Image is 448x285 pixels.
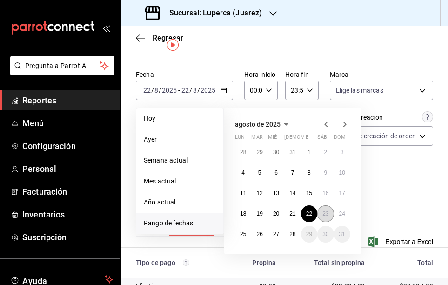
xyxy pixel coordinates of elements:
input: ---- [200,87,216,94]
abbr: 24 de agosto de 2025 [339,210,345,217]
abbr: miércoles [268,134,277,144]
button: 25 de agosto de 2025 [235,226,251,243]
abbr: 6 de agosto de 2025 [274,170,278,176]
button: 9 de agosto de 2025 [317,164,334,181]
abbr: 1 de agosto de 2025 [308,149,311,156]
span: / [189,87,192,94]
abbr: 20 de agosto de 2025 [273,210,279,217]
input: ---- [161,87,177,94]
span: / [159,87,161,94]
button: 30 de julio de 2025 [268,144,284,161]
abbr: 13 de agosto de 2025 [273,190,279,197]
span: Suscripción [22,231,113,244]
abbr: 16 de agosto de 2025 [322,190,328,197]
span: Reportes [22,94,113,107]
span: Facturación [22,185,113,198]
span: Año actual [144,197,216,207]
abbr: 29 de julio de 2025 [256,149,262,156]
abbr: jueves [284,134,339,144]
button: 1 de agosto de 2025 [301,144,317,161]
input: -- [193,87,197,94]
h3: Sucursal: Luperca (Juarez) [162,7,262,19]
button: 29 de agosto de 2025 [301,226,317,243]
button: 20 de agosto de 2025 [268,205,284,222]
abbr: 19 de agosto de 2025 [256,210,262,217]
abbr: 31 de julio de 2025 [289,149,295,156]
span: / [197,87,200,94]
button: Exportar a Excel [369,236,433,247]
abbr: 7 de agosto de 2025 [291,170,294,176]
button: 27 de agosto de 2025 [268,226,284,243]
abbr: 23 de agosto de 2025 [322,210,328,217]
button: 18 de agosto de 2025 [235,205,251,222]
span: Mes actual [144,176,216,186]
abbr: 31 de agosto de 2025 [339,231,345,237]
label: Marca [330,71,433,78]
button: 13 de agosto de 2025 [268,185,284,202]
button: Regresar [136,34,183,42]
button: 16 de agosto de 2025 [317,185,334,202]
abbr: 15 de agosto de 2025 [306,190,312,197]
abbr: 25 de agosto de 2025 [240,231,246,237]
abbr: 10 de agosto de 2025 [339,170,345,176]
span: Menú [22,117,113,129]
abbr: 30 de julio de 2025 [273,149,279,156]
abbr: 18 de agosto de 2025 [240,210,246,217]
abbr: 4 de agosto de 2025 [241,170,245,176]
div: Total sin propina [291,259,365,266]
abbr: sábado [317,134,327,144]
abbr: 21 de agosto de 2025 [289,210,295,217]
button: 15 de agosto de 2025 [301,185,317,202]
button: 7 de agosto de 2025 [284,164,301,181]
span: Ayer [144,135,216,144]
span: Elige las marcas [336,86,383,95]
button: 21 de agosto de 2025 [284,205,301,222]
button: 5 de agosto de 2025 [251,164,267,181]
abbr: lunes [235,134,245,144]
span: Personal [22,163,113,175]
span: Inventarios [22,208,113,221]
abbr: 26 de agosto de 2025 [256,231,262,237]
abbr: 22 de agosto de 2025 [306,210,312,217]
span: Regresar [153,34,183,42]
button: 30 de agosto de 2025 [317,226,334,243]
abbr: 14 de agosto de 2025 [289,190,295,197]
button: 12 de agosto de 2025 [251,185,267,202]
abbr: 9 de agosto de 2025 [324,170,327,176]
label: Fecha [136,71,233,78]
input: -- [181,87,189,94]
a: Pregunta a Parrot AI [7,68,114,77]
abbr: 12 de agosto de 2025 [256,190,262,197]
button: 19 de agosto de 2025 [251,205,267,222]
span: Semana actual [144,156,216,165]
abbr: 3 de agosto de 2025 [341,149,344,156]
button: Pregunta a Parrot AI [10,56,114,75]
button: 31 de julio de 2025 [284,144,301,161]
svg: Los pagos realizados con Pay y otras terminales son montos brutos. [183,259,189,266]
abbr: 29 de agosto de 2025 [306,231,312,237]
button: 28 de agosto de 2025 [284,226,301,243]
span: Rango de fechas [144,218,216,228]
abbr: 27 de agosto de 2025 [273,231,279,237]
button: 29 de julio de 2025 [251,144,267,161]
button: 3 de agosto de 2025 [334,144,350,161]
button: 6 de agosto de 2025 [268,164,284,181]
abbr: viernes [301,134,308,144]
span: Pregunta a Parrot AI [25,61,100,71]
button: 10 de agosto de 2025 [334,164,350,181]
button: 17 de agosto de 2025 [334,185,350,202]
button: 8 de agosto de 2025 [301,164,317,181]
input: -- [154,87,159,94]
div: Total [380,259,433,266]
button: agosto de 2025 [235,119,292,130]
button: 22 de agosto de 2025 [301,205,317,222]
button: 14 de agosto de 2025 [284,185,301,202]
abbr: 30 de agosto de 2025 [322,231,328,237]
abbr: 28 de julio de 2025 [240,149,246,156]
abbr: domingo [334,134,346,144]
abbr: martes [251,134,262,144]
span: Ayuda [22,274,101,285]
button: Tooltip marker [167,39,179,51]
div: Tipo de pago [136,259,216,266]
input: -- [143,87,151,94]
